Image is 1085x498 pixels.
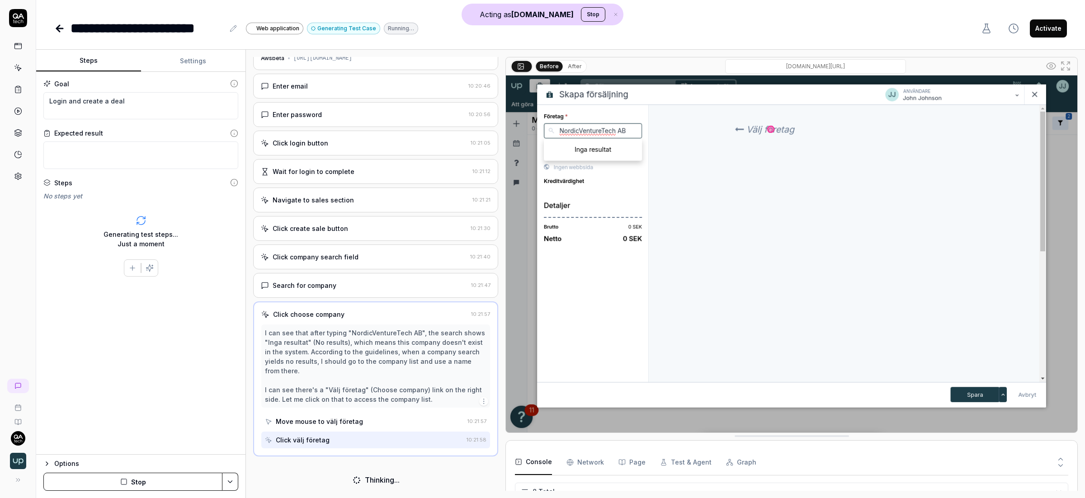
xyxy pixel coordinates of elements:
[43,191,238,201] div: No steps yet
[471,282,491,288] time: 10:21:47
[660,450,712,475] button: Test & Agent
[471,140,491,146] time: 10:21:05
[273,195,354,205] div: Navigate to sales section
[4,446,32,471] button: Upsales Logo
[273,281,336,290] div: Search for company
[43,458,238,469] button: Options
[1030,19,1067,38] button: Activate
[4,397,32,411] a: Book a call with us
[467,418,486,424] time: 10:21:57
[261,413,490,430] button: Move mouse to välj företag10:21:57
[256,24,299,33] span: Web application
[261,54,284,62] div: Awsbeta
[566,450,604,475] button: Network
[54,79,69,89] div: Goal
[581,7,605,22] button: Stop
[54,458,238,469] div: Options
[273,81,308,91] div: Enter email
[273,310,344,319] div: Click choose company
[471,225,491,231] time: 10:21:30
[467,437,486,443] time: 10:21:58
[1003,19,1024,38] button: View version history
[384,23,418,34] div: Running…
[11,431,25,446] img: 7ccf6c19-61ad-4a6c-8811-018b02a1b829.jpg
[273,138,328,148] div: Click login button
[104,230,178,249] div: Generating test steps... Just a moment
[293,54,352,62] div: [URL][DOMAIN_NAME]
[273,110,322,119] div: Enter password
[365,475,400,485] div: Thinking...
[506,75,1077,432] img: Screenshot
[141,50,246,72] button: Settings
[471,311,490,317] time: 10:21:57
[273,167,354,176] div: Wait for login to complete
[618,450,646,475] button: Page
[265,328,486,404] div: I can see that after typing "NordicVentureTech AB", the search shows "Inga resultat" (No results)...
[726,450,756,475] button: Graph
[276,417,363,426] div: Move mouse to välj företag
[472,197,491,203] time: 10:21:21
[515,450,552,475] button: Console
[468,83,491,89] time: 10:20:46
[43,473,222,491] button: Stop
[307,23,380,34] button: Generating Test Case
[261,432,490,448] button: Click välj företag10:21:58
[469,111,491,117] time: 10:20:56
[273,252,359,262] div: Click company search field
[276,435,330,445] div: Click välj företag
[273,224,348,233] div: Click create sale button
[564,61,585,71] button: After
[10,453,26,469] img: Upsales Logo
[7,379,29,393] a: New conversation
[472,168,491,174] time: 10:21:12
[36,50,141,72] button: Steps
[470,254,491,260] time: 10:21:40
[54,128,103,138] div: Expected result
[536,61,563,71] button: Before
[246,22,303,34] a: Web application
[1058,59,1073,73] button: Open in full screen
[4,411,32,426] a: Documentation
[54,178,72,188] div: Steps
[1044,59,1058,73] button: Show all interative elements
